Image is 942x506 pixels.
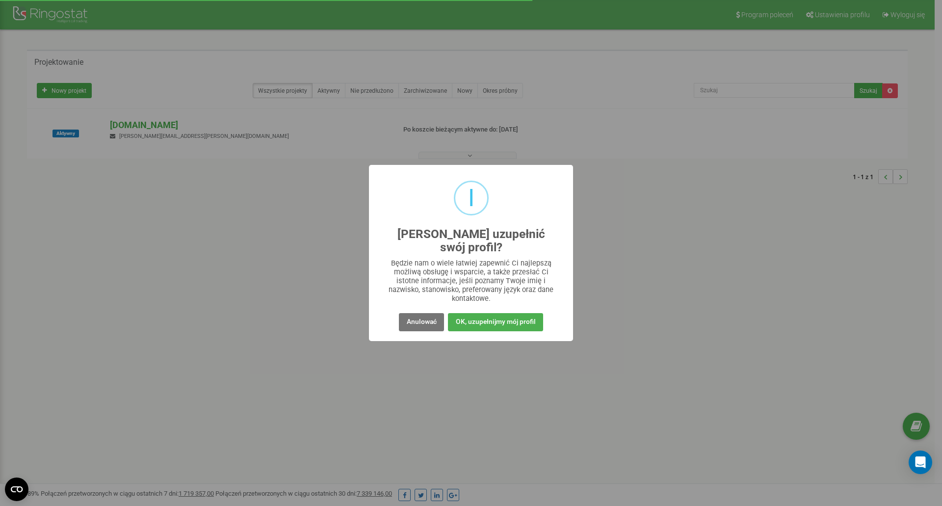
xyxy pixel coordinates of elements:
div: Otwórz komunikator interkomowy [909,451,932,474]
button: OK, uzupełnijmy mój profil [448,313,543,331]
font: OK, uzupełnijmy mój profil [456,318,536,325]
button: Anulować [399,313,444,331]
font: I [468,184,474,212]
font: [PERSON_NAME] uzupełnić swój profil? [397,227,545,254]
button: Open CMP widget [5,478,28,501]
font: Będzie nam o wiele łatwiej zapewnić Ci najlepszą możliwą obsługę i wsparcie, a także przesłać Ci ... [389,259,553,303]
font: Anulować [407,318,437,325]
